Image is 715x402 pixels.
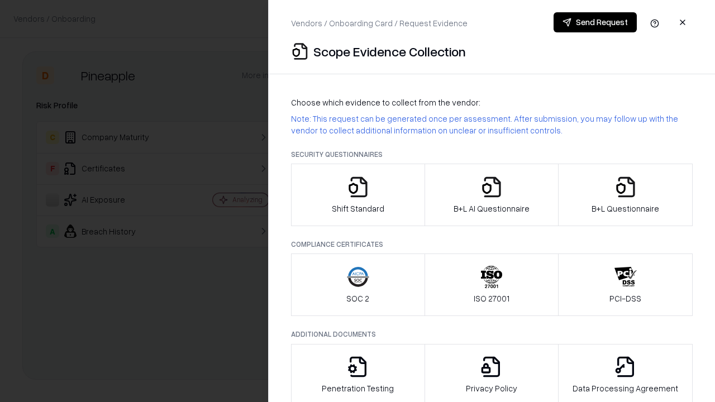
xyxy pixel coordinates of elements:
p: Scope Evidence Collection [313,42,466,60]
p: Additional Documents [291,329,693,339]
p: Data Processing Agreement [573,382,678,394]
p: Penetration Testing [322,382,394,394]
button: B+L AI Questionnaire [425,164,559,226]
p: B+L AI Questionnaire [454,203,530,214]
p: Choose which evidence to collect from the vendor: [291,97,693,108]
p: PCI-DSS [609,293,641,304]
p: Note: This request can be generated once per assessment. After submission, you may follow up with... [291,113,693,136]
p: SOC 2 [346,293,369,304]
p: Compliance Certificates [291,240,693,249]
button: SOC 2 [291,253,425,316]
p: Privacy Policy [466,382,517,394]
p: Vendors / Onboarding Card / Request Evidence [291,17,468,29]
p: Shift Standard [332,203,384,214]
button: Shift Standard [291,164,425,226]
button: PCI-DSS [558,253,693,316]
button: B+L Questionnaire [558,164,693,226]
p: ISO 27001 [474,293,509,304]
p: B+L Questionnaire [592,203,659,214]
button: Send Request [554,12,637,32]
p: Security Questionnaires [291,150,693,159]
button: ISO 27001 [425,253,559,316]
